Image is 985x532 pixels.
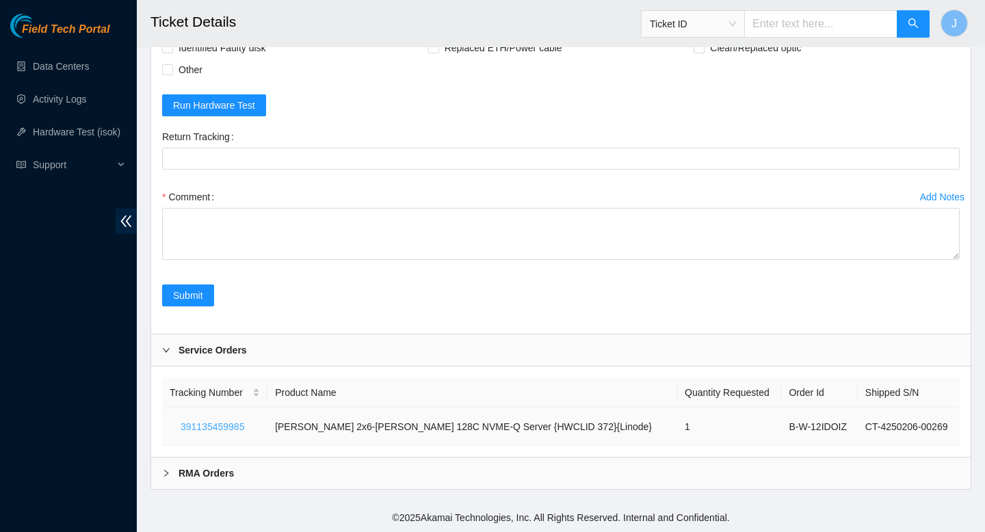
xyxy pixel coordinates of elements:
a: Hardware Test (isok) [33,127,120,137]
a: Akamai TechnologiesField Tech Portal [10,25,109,42]
b: RMA Orders [179,466,234,481]
th: Shipped S/N [858,377,960,408]
div: Service Orders [151,334,971,366]
span: Replaced ETH/Power cable [439,37,568,59]
label: Comment [162,186,220,208]
td: 1 [677,408,781,446]
textarea: Comment [162,208,960,260]
th: Quantity Requested [677,377,781,408]
span: right [162,469,170,477]
footer: © 2025 Akamai Technologies, Inc. All Rights Reserved. Internal and Confidential. [137,503,985,532]
span: Identified Faulty disk [173,37,272,59]
button: 391135459985 [170,416,255,438]
span: right [162,346,170,354]
th: Product Name [267,377,677,408]
span: Field Tech Portal [22,23,109,36]
th: Order Id [781,377,857,408]
span: read [16,160,26,170]
div: RMA Orders [151,457,971,489]
button: J [941,10,968,37]
input: Enter text here... [744,10,897,38]
span: Other [173,59,208,81]
button: Submit [162,284,214,306]
button: search [897,10,930,38]
button: Run Hardware Test [162,94,266,116]
div: Add Notes [920,192,964,202]
span: Ticket ID [650,14,736,34]
td: CT-4250206-00269 [858,408,960,446]
img: Akamai Technologies [10,14,69,38]
span: Run Hardware Test [173,98,255,113]
span: search [908,18,919,31]
label: Return Tracking [162,126,239,148]
span: 391135459985 [181,419,244,434]
b: Service Orders [179,343,247,358]
input: Return Tracking [162,148,960,170]
button: Add Notes [919,186,965,208]
span: double-left [116,209,137,234]
span: Clean/Replaced optic [705,37,806,59]
td: [PERSON_NAME] 2x6-[PERSON_NAME] 128C NVME-Q Server {HWCLID 372}{Linode} [267,408,677,446]
td: B-W-12IDOIZ [781,408,857,446]
span: Support [33,151,114,178]
span: Submit [173,288,203,303]
a: Data Centers [33,61,89,72]
span: J [951,15,957,32]
a: Activity Logs [33,94,87,105]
